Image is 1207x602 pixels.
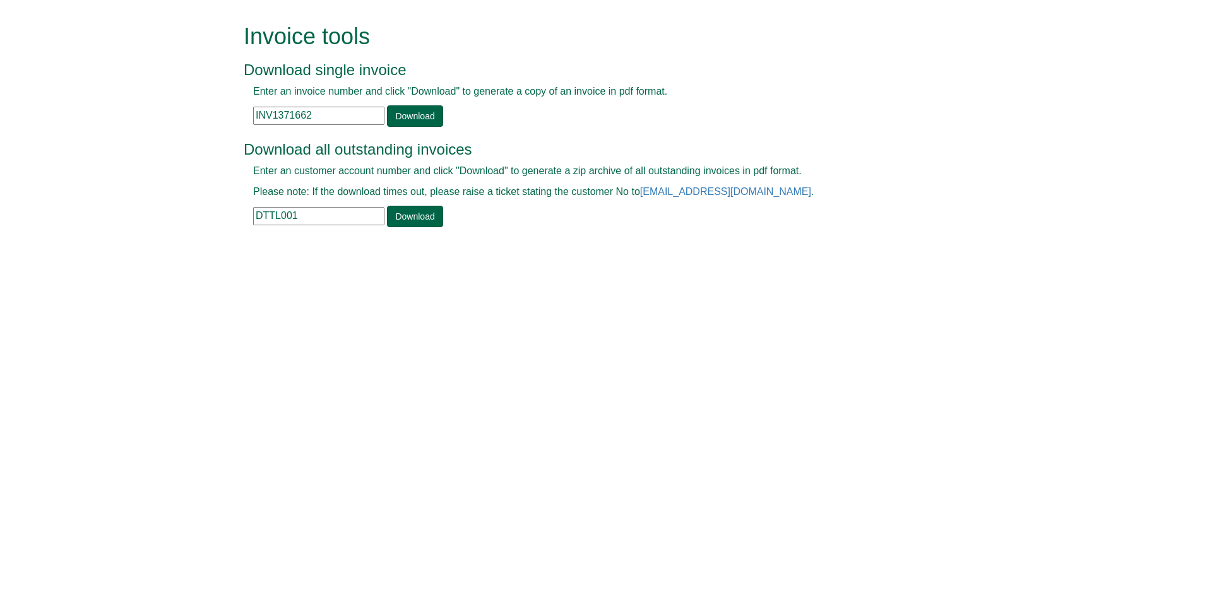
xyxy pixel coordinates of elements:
h3: Download all outstanding invoices [244,141,935,158]
h3: Download single invoice [244,62,935,78]
input: e.g. BLA02 [253,207,384,225]
a: [EMAIL_ADDRESS][DOMAIN_NAME] [640,186,811,197]
p: Please note: If the download times out, please raise a ticket stating the customer No to . [253,185,925,199]
a: Download [387,206,443,227]
a: Download [387,105,443,127]
h1: Invoice tools [244,24,935,49]
p: Enter an customer account number and click "Download" to generate a zip archive of all outstandin... [253,164,925,179]
input: e.g. INV1234 [253,107,384,125]
p: Enter an invoice number and click "Download" to generate a copy of an invoice in pdf format. [253,85,925,99]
